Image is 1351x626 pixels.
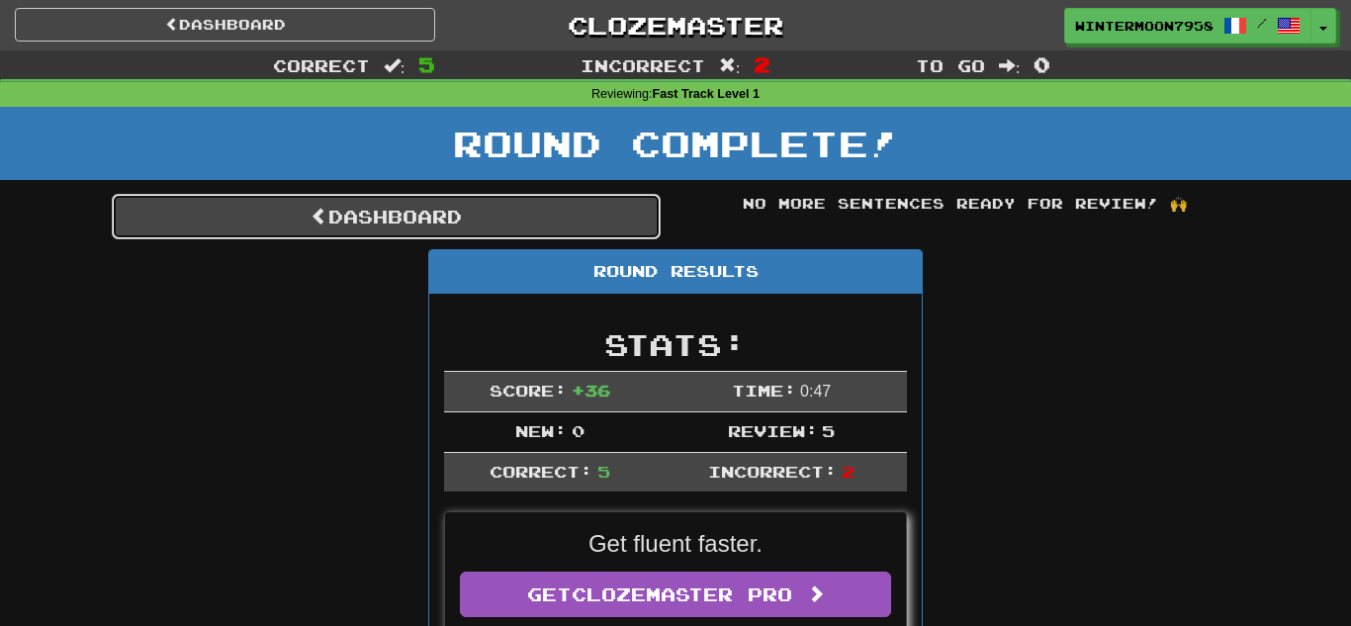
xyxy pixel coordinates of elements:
div: Round Results [429,250,922,294]
span: Incorrect: [708,462,837,481]
span: 5 [822,421,835,440]
h2: Stats: [444,328,907,361]
p: Get fluent faster. [460,527,891,561]
span: 5 [418,52,435,76]
a: Dashboard [15,8,435,42]
span: 0 [1034,52,1050,76]
a: Clozemaster [465,8,885,43]
a: WinterMoon7958 / [1064,8,1311,44]
div: No more sentences ready for review! 🙌 [690,194,1239,214]
span: Incorrect [581,55,705,75]
span: 0 : 47 [800,383,831,400]
span: : [384,57,405,74]
span: Correct [273,55,370,75]
span: Time: [732,381,796,400]
span: To go [916,55,985,75]
a: GetClozemaster Pro [460,572,891,617]
strong: Fast Track Level 1 [653,87,761,101]
span: 2 [842,462,855,481]
span: Review: [728,421,818,440]
span: Clozemaster Pro [572,583,792,605]
span: : [999,57,1021,74]
span: Correct: [490,462,592,481]
h1: Round Complete! [7,124,1344,163]
a: Dashboard [112,194,661,239]
span: New: [515,421,567,440]
span: 5 [597,462,610,481]
span: / [1257,16,1267,30]
span: WinterMoon7958 [1075,17,1214,35]
span: + 36 [572,381,610,400]
span: : [719,57,741,74]
span: Score: [490,381,567,400]
span: 2 [754,52,770,76]
span: 0 [572,421,585,440]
